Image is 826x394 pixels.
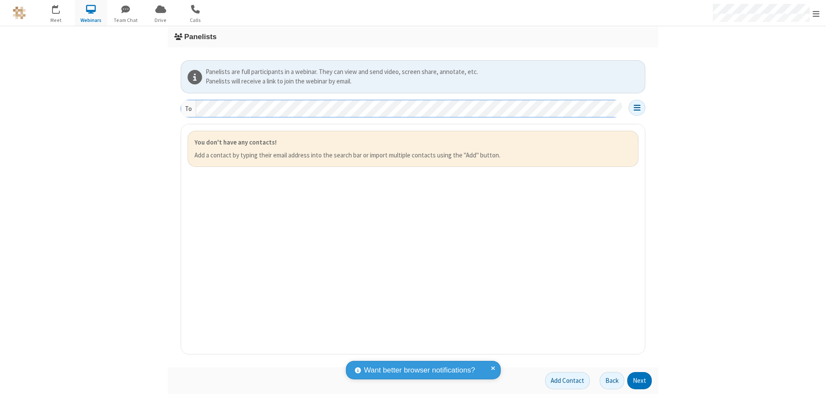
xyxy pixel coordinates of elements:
button: Back [600,372,624,389]
span: Add Contact [551,376,584,385]
button: Add Contact [545,372,590,389]
div: Panelists are full participants in a webinar. They can view and send video, screen share, annotat... [206,67,642,77]
div: Panelists will receive a link to join the webinar by email. [206,77,642,86]
span: Webinars [75,16,107,24]
div: 2 [58,5,64,11]
p: Add a contact by typing their email address into the search bar or import multiple contacts using... [194,151,632,160]
span: Team Chat [110,16,142,24]
button: Next [627,372,652,389]
span: Calls [179,16,212,24]
button: Open menu [629,100,645,116]
div: To [181,100,196,117]
strong: You don't have any contacts! [194,138,277,146]
span: Meet [40,16,72,24]
span: Drive [145,16,177,24]
img: QA Selenium DO NOT DELETE OR CHANGE [13,6,26,19]
h3: Panelists [174,33,652,41]
span: Want better browser notifications? [364,365,475,376]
